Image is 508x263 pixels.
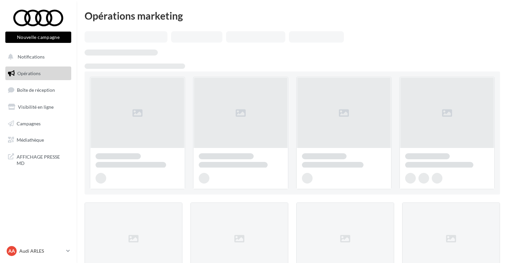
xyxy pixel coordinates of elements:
[5,245,71,257] a: AA Audi ARLES
[4,50,70,64] button: Notifications
[4,150,73,169] a: AFFICHAGE PRESSE MD
[5,32,71,43] button: Nouvelle campagne
[17,120,41,126] span: Campagnes
[17,137,44,143] span: Médiathèque
[4,133,73,147] a: Médiathèque
[17,87,55,93] span: Boîte de réception
[18,54,45,60] span: Notifications
[4,117,73,131] a: Campagnes
[17,152,69,167] span: AFFICHAGE PRESSE MD
[4,66,73,80] a: Opérations
[4,100,73,114] a: Visibilité en ligne
[85,11,500,21] div: Opérations marketing
[17,70,41,76] span: Opérations
[19,248,64,254] p: Audi ARLES
[4,83,73,97] a: Boîte de réception
[18,104,54,110] span: Visibilité en ligne
[8,248,15,254] span: AA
